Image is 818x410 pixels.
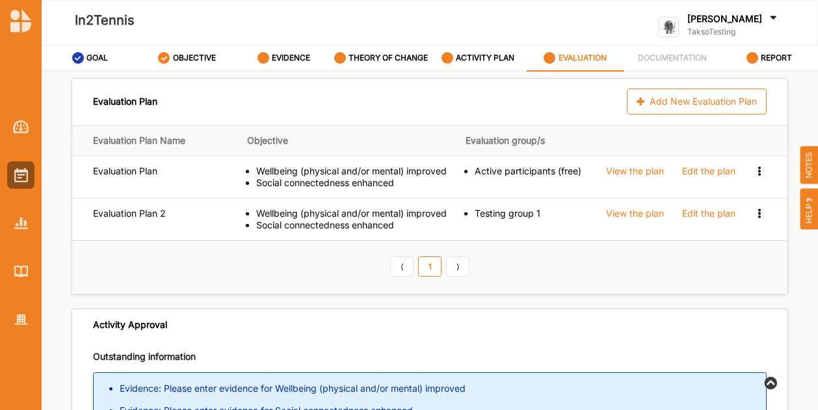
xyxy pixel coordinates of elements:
div: Social connectedness enhanced [256,177,456,189]
label: REPORT [761,53,792,63]
a: Library [7,258,34,285]
th: Evaluation group/s [466,125,597,156]
div: View the plan [606,165,664,177]
label: GOAL [86,53,108,63]
label: OBJECTIVE [173,53,216,63]
a: Activities [7,161,34,189]
label: Evaluation Plan 2 [93,208,166,219]
label: EVALUATION [559,53,607,63]
label: [PERSON_NAME] [687,13,762,25]
div: Evaluation Plan [93,89,157,115]
img: Library [14,266,28,277]
img: Organisation [14,314,28,325]
img: logo [10,9,31,33]
img: Reports [14,217,28,228]
label: DOCUMENTATION [638,53,707,63]
a: Dashboard [7,113,34,141]
div: View the plan [606,208,664,219]
a: Reports [7,210,34,237]
th: Objective [247,125,466,156]
img: logo [659,17,679,37]
a: Previous item [390,256,414,277]
label: ACTIVITY PLAN [456,53,514,63]
div: Testing group 1 [475,208,588,219]
div: Edit the plan [682,165,735,177]
img: Activities [14,168,28,182]
div: Wellbeing (physical and/or mental) improved [256,208,456,219]
label: THEORY OF CHANGE [349,53,428,63]
p: Outstanding information [93,350,767,363]
span: Activity Approval [93,319,167,331]
div: Add New Evaluation Plan [627,89,767,115]
label: TaksoTesting [687,27,780,37]
img: Dashboard [13,120,29,133]
div: Social connectedness enhanced [256,219,456,231]
a: 1 [418,256,442,277]
a: Next item [446,256,469,277]
div: Evaluation Plan Name [93,135,238,146]
label: In2Tennis [75,10,135,31]
label: EVIDENCE [272,53,310,63]
div: Pagination Navigation [388,256,472,279]
a: Organisation [7,306,34,333]
div: Wellbeing (physical and/or mental) improved [256,165,456,177]
div: Edit the plan [682,208,735,219]
li: Evidence: Please enter evidence for Wellbeing (physical and/or mental) improved [120,382,766,395]
div: Active participants (free) [475,165,588,177]
label: Evaluation Plan [93,165,157,177]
